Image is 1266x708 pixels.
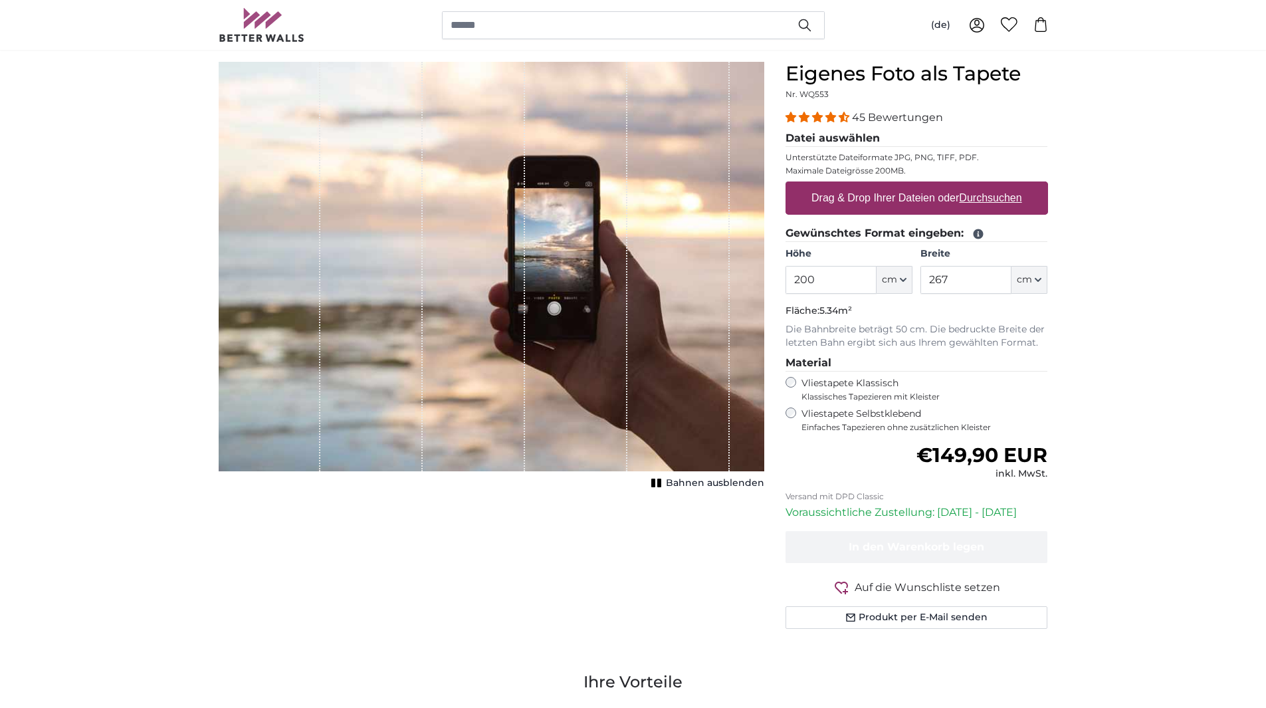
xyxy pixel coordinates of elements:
[882,273,897,287] span: cm
[849,540,984,553] span: In den Warenkorb legen
[786,225,1048,242] legend: Gewünschtes Format eingeben:
[852,111,943,124] span: 45 Bewertungen
[786,491,1048,502] p: Versand mit DPD Classic
[786,505,1048,521] p: Voraussichtliche Zustellung: [DATE] - [DATE]
[855,580,1000,596] span: Auf die Wunschliste setzen
[1011,266,1047,294] button: cm
[786,62,1048,86] h1: Eigenes Foto als Tapete
[786,579,1048,596] button: Auf die Wunschliste setzen
[959,192,1021,203] u: Durchsuchen
[219,8,305,42] img: Betterwalls
[920,247,1047,261] label: Breite
[916,467,1047,481] div: inkl. MwSt.
[786,323,1048,350] p: Die Bahnbreite beträgt 50 cm. Die bedruckte Breite der letzten Bahn ergibt sich aus Ihrem gewählt...
[877,266,912,294] button: cm
[786,152,1048,163] p: Unterstützte Dateiformate JPG, PNG, TIFF, PDF.
[219,62,764,493] div: 1 of 1
[920,13,961,37] button: (de)
[1017,273,1032,287] span: cm
[647,474,764,493] button: Bahnen ausblenden
[801,392,1037,402] span: Klassisches Tapezieren mit Kleister
[806,185,1027,211] label: Drag & Drop Ihrer Dateien oder
[801,408,1048,433] label: Vliestapete Selbstklebend
[819,304,852,316] span: 5.34m²
[786,247,912,261] label: Höhe
[801,377,1037,402] label: Vliestapete Klassisch
[786,531,1048,563] button: In den Warenkorb legen
[786,355,1048,372] legend: Material
[786,606,1048,629] button: Produkt per E-Mail senden
[786,89,829,99] span: Nr. WQ553
[786,130,1048,147] legend: Datei auswählen
[916,443,1047,467] span: €149,90 EUR
[219,671,1048,693] h3: Ihre Vorteile
[786,304,1048,318] p: Fläche:
[801,422,1048,433] span: Einfaches Tapezieren ohne zusätzlichen Kleister
[666,477,764,490] span: Bahnen ausblenden
[786,166,1048,176] p: Maximale Dateigrösse 200MB.
[786,111,852,124] span: 4.36 stars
